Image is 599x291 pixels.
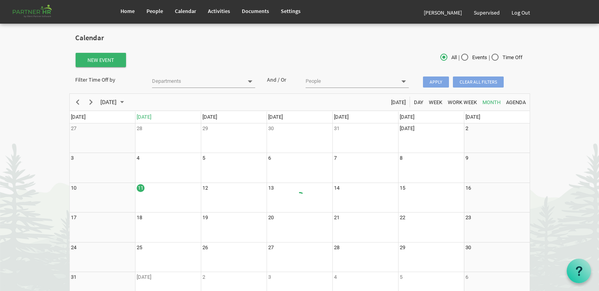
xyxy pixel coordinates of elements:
span: Apply [423,76,449,88]
div: Filter Time Off by [69,76,146,84]
input: People [306,76,397,87]
span: Supervised [474,9,500,16]
button: New Event [76,53,126,67]
span: Activities [208,7,230,15]
span: Documents [242,7,269,15]
a: [PERSON_NAME] [418,2,468,24]
a: Supervised [468,2,506,24]
h2: Calendar [75,34,524,42]
div: And / Or [261,76,300,84]
span: All [440,54,457,61]
span: Events [461,54,487,61]
span: People [147,7,163,15]
span: Calendar [175,7,196,15]
span: Home [121,7,135,15]
a: Log Out [506,2,536,24]
span: Clear all filters [453,76,504,88]
span: Time Off [491,54,523,61]
input: Departments [152,76,243,87]
div: | | [376,52,530,63]
span: Settings [281,7,300,15]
